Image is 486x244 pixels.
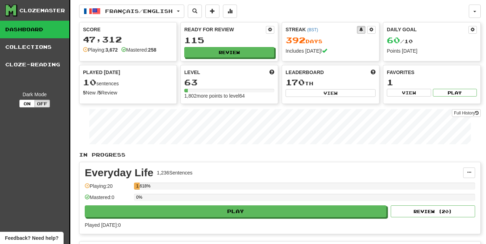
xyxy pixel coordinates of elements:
span: / 10 [387,38,413,44]
div: Daily Goal [387,26,468,34]
span: Score more points to level up [269,69,274,76]
div: Streak [286,26,357,33]
strong: 5 [83,90,86,95]
span: Leaderboard [286,69,324,76]
button: Review (20) [391,205,475,217]
div: 1.618% [136,183,139,190]
button: Français/English [79,5,184,18]
span: Level [184,69,200,76]
button: View [286,89,376,97]
span: Français / English [105,8,173,14]
div: 1,236 Sentences [157,169,192,176]
button: Play [433,89,477,97]
div: 115 [184,36,274,45]
div: Day s [286,36,376,45]
strong: 5 [98,90,101,95]
button: Add sentence to collection [205,5,219,18]
button: View [387,89,431,97]
button: Search sentences [188,5,202,18]
span: 10 [83,77,96,87]
span: 170 [286,77,305,87]
button: Play [85,205,386,217]
a: Full History [452,109,481,117]
strong: 258 [148,47,156,53]
div: sentences [83,78,173,87]
span: This week in points, UTC [371,69,376,76]
div: Favorites [387,69,477,76]
div: Playing: 20 [85,183,130,194]
div: New / Review [83,89,173,96]
button: On [19,100,35,107]
button: More stats [223,5,237,18]
div: Score [83,26,173,33]
div: Clozemaster [19,7,65,14]
div: 1 [387,78,477,87]
div: Mastered: [121,46,156,53]
div: Points [DATE] [387,47,477,54]
div: 47,312 [83,35,173,44]
span: 60 [387,35,400,45]
div: 63 [184,78,274,87]
strong: 3,672 [105,47,118,53]
div: th [286,78,376,87]
div: Everyday Life [85,167,153,178]
div: Includes [DATE]! [286,47,376,54]
div: 1,802 more points to level 64 [184,92,274,99]
button: Review [184,47,274,58]
span: Open feedback widget [5,235,58,242]
div: Mastered: 0 [85,194,130,205]
span: Played [DATE] [83,69,120,76]
button: Off [34,100,50,107]
div: Ready for Review [184,26,266,33]
p: In Progress [79,151,481,158]
a: (BST) [307,27,318,32]
span: 392 [286,35,306,45]
div: Playing: [83,46,118,53]
span: Played [DATE]: 0 [85,222,121,228]
div: Dark Mode [5,91,64,98]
